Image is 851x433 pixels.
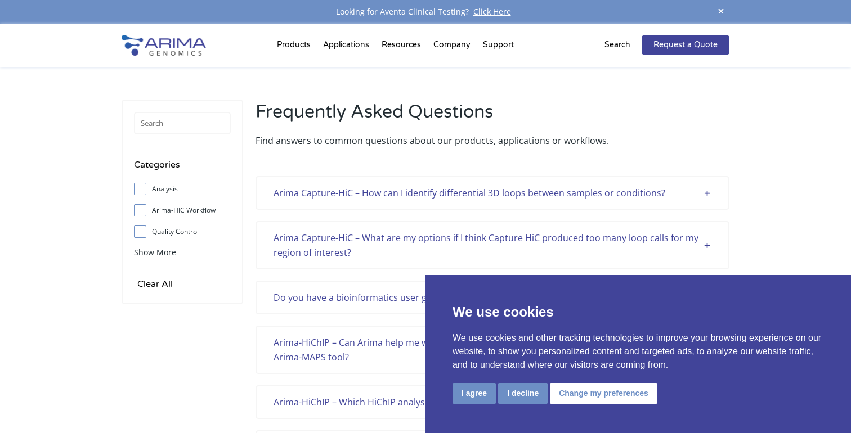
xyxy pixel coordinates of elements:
div: Arima Capture-HiC – What are my options if I think Capture HiC produced too many loop calls for m... [274,231,711,260]
a: Click Here [469,6,516,17]
label: Arima-HIC Workflow [134,202,231,219]
div: Arima-HiChIP – Which HiChIP analysis software does Arima support? [274,395,711,409]
div: Do you have a bioinformatics user guide for Hi-C analysis? [274,290,711,305]
h2: Frequently Asked Questions [256,100,729,133]
button: I agree [453,383,496,404]
p: We use cookies and other tracking technologies to improve your browsing experience on our website... [453,331,824,372]
p: Search [604,38,630,52]
div: Looking for Aventa Clinical Testing? [122,4,729,19]
label: Analysis [134,181,231,197]
img: Arima-Genomics-logo [122,35,206,56]
div: Arima Capture-HiC – How can I identify differential 3D loops between samples or conditions? [274,186,711,200]
a: Request a Quote [642,35,729,55]
input: Clear All [134,276,176,292]
span: Show More [134,247,176,258]
h4: Categories [134,157,231,181]
button: I decline [498,383,548,404]
input: Search [134,112,231,134]
button: Change my preferences [550,383,657,404]
p: We use cookies [453,302,824,322]
div: Arima-HiChIP – Can Arima help me with the input files for analyzing Arima-HiChIP data with the Ar... [274,335,711,364]
p: Find answers to common questions about our products, applications or workflows. [256,133,729,148]
label: Quality Control [134,223,231,240]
